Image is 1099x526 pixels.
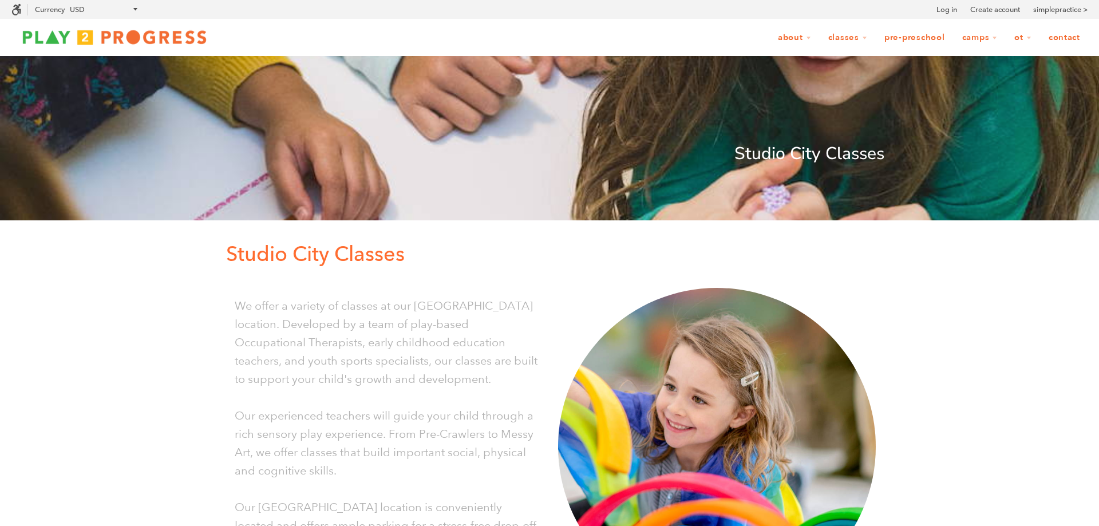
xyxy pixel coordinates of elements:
p: Studio City Classes [226,238,884,271]
a: Classes [821,27,875,49]
img: Play2Progress logo [11,26,218,49]
p: Our experienced teachers will guide your child through a rich sensory play experience. From Pre-C... [235,406,541,480]
p: Studio City Classes [215,140,884,168]
a: simplepractice > [1033,4,1088,15]
a: Camps [955,27,1005,49]
a: OT [1007,27,1039,49]
a: Pre-Preschool [877,27,952,49]
a: Log in [936,4,957,15]
a: Create account [970,4,1020,15]
p: We offer a variety of classes at our [GEOGRAPHIC_DATA] location. Developed by a team of play-base... [235,296,541,388]
a: About [770,27,819,49]
label: Currency [35,5,65,14]
a: Contact [1041,27,1088,49]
